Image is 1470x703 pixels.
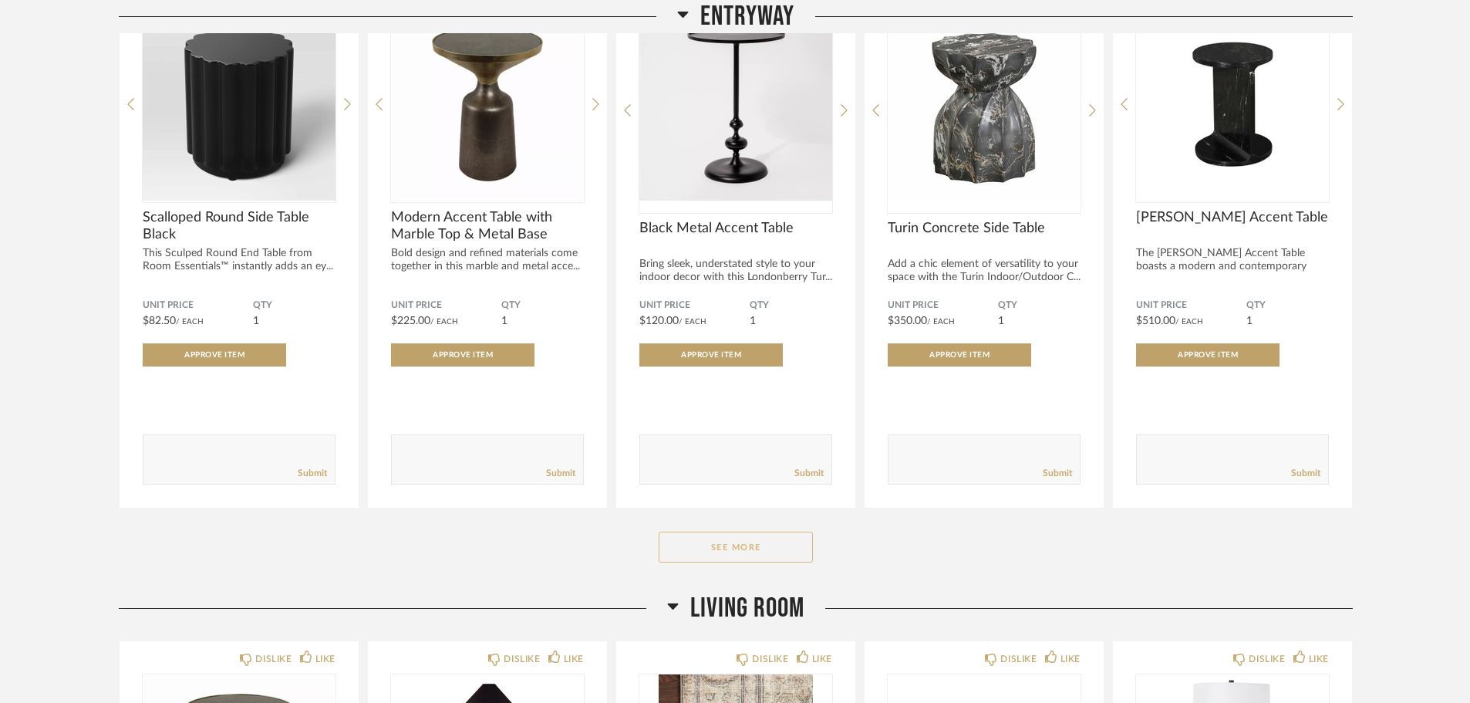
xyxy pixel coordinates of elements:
[888,8,1081,201] img: undefined
[659,532,813,563] button: See More
[143,299,253,312] span: Unit Price
[1136,8,1329,201] img: undefined
[1309,651,1329,667] div: LIKE
[391,299,501,312] span: Unit Price
[315,651,335,667] div: LIKE
[391,316,430,326] span: $225.00
[1246,316,1253,326] span: 1
[1060,651,1081,667] div: LIKE
[1246,299,1329,312] span: QTY
[143,247,335,273] div: This Sculped Round End Table from Room Essentials™ instantly adds an ey...
[176,318,204,326] span: / Each
[794,467,824,480] a: Submit
[1000,651,1037,667] div: DISLIKE
[1136,247,1329,286] div: The [PERSON_NAME] Accent Table boasts a modern and contemporary design, perf...
[639,316,679,326] span: $120.00
[639,8,832,201] div: 0
[639,8,832,201] img: undefined
[253,299,335,312] span: QTY
[1175,318,1203,326] span: / Each
[546,467,575,480] a: Submit
[1291,467,1320,480] a: Submit
[639,220,832,237] span: Black Metal Accent Table
[391,247,584,273] div: Bold design and refined materials come together in this marble and metal acce...
[639,299,750,312] span: Unit Price
[1136,343,1280,367] button: Approve Item
[888,220,1081,237] span: Turin Concrete Side Table
[564,651,584,667] div: LIKE
[504,651,540,667] div: DISLIKE
[184,351,244,359] span: Approve Item
[681,351,741,359] span: Approve Item
[1136,209,1329,226] span: [PERSON_NAME] Accent Table
[143,209,335,243] span: Scalloped Round Side Table Black
[639,343,783,367] button: Approve Item
[888,258,1081,284] div: Add a chic element of versatility to your space with the Turin Indoor/Outdoor C...
[888,8,1081,201] div: 0
[998,299,1081,312] span: QTY
[888,299,998,312] span: Unit Price
[812,651,832,667] div: LIKE
[1136,316,1175,326] span: $510.00
[391,209,584,243] span: Modern Accent Table with Marble Top & Metal Base
[750,316,756,326] span: 1
[888,316,927,326] span: $350.00
[690,592,804,625] span: Living Room
[679,318,706,326] span: / Each
[430,318,458,326] span: / Each
[143,316,176,326] span: $82.50
[143,343,286,367] button: Approve Item
[143,8,335,201] img: undefined
[927,318,955,326] span: / Each
[433,351,493,359] span: Approve Item
[1043,467,1072,480] a: Submit
[750,299,832,312] span: QTY
[888,343,1031,367] button: Approve Item
[998,316,1004,326] span: 1
[253,316,259,326] span: 1
[752,651,788,667] div: DISLIKE
[391,343,534,367] button: Approve Item
[1249,651,1285,667] div: DISLIKE
[639,258,832,284] div: Bring sleek, understated style to your indoor decor with this Londonberry Tur...
[1178,351,1238,359] span: Approve Item
[1136,299,1246,312] span: Unit Price
[501,316,507,326] span: 1
[391,8,584,201] img: undefined
[255,651,292,667] div: DISLIKE
[501,299,584,312] span: QTY
[298,467,327,480] a: Submit
[929,351,990,359] span: Approve Item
